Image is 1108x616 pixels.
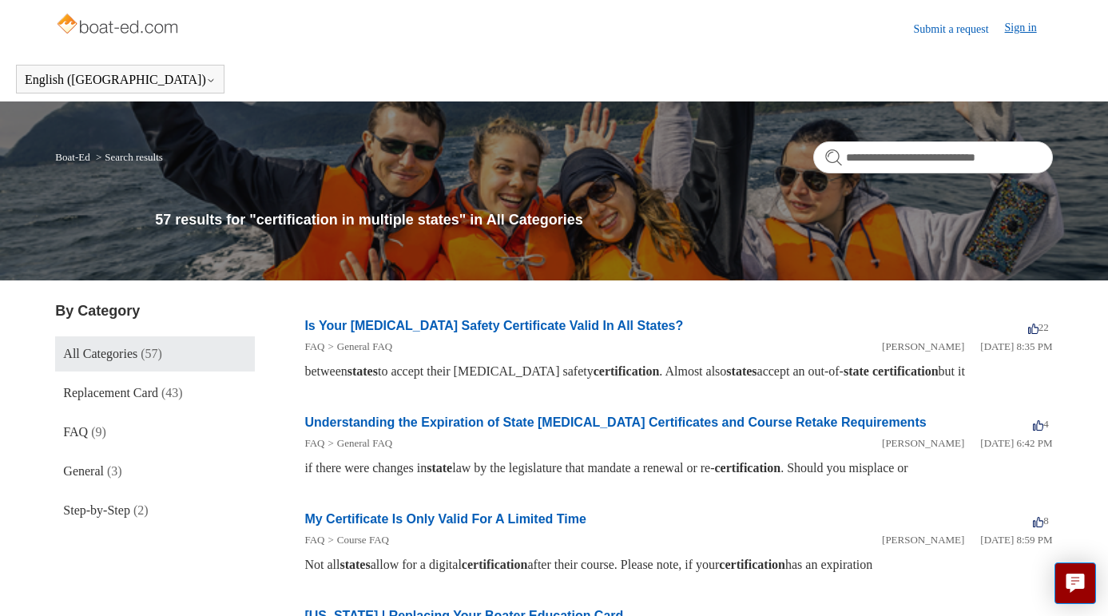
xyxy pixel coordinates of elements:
[304,459,1052,478] div: if there were changes in law by the legislature that mandate a renewal or re- . Should you mispla...
[882,339,964,355] li: [PERSON_NAME]
[304,340,324,352] a: FAQ
[324,532,388,548] li: Course FAQ
[63,386,158,399] span: Replacement Card
[462,558,528,571] em: certification
[337,340,392,352] a: General FAQ
[141,347,162,360] span: (57)
[1005,19,1053,38] a: Sign in
[63,347,137,360] span: All Categories
[304,319,683,332] a: Is Your [MEDICAL_DATA] Safety Certificate Valid In All States?
[1028,321,1049,333] span: 22
[304,415,926,429] a: Understanding the Expiration of State [MEDICAL_DATA] Certificates and Course Retake Requirements
[25,73,216,87] button: English ([GEOGRAPHIC_DATA])
[304,339,324,355] li: FAQ
[304,512,586,526] a: My Certificate Is Only Valid For A Limited Time
[304,362,1052,381] div: between to accept their [MEDICAL_DATA] safety . Almost also accept an out-of- but it
[882,532,964,548] li: [PERSON_NAME]
[304,555,1052,574] div: Not all allow for a digital after their course. Please note, if your has an expiration
[63,503,130,517] span: Step-by-Step
[55,415,255,450] a: FAQ (9)
[55,376,255,411] a: Replacement Card (43)
[55,151,89,163] a: Boat-Ed
[324,339,392,355] li: General FAQ
[347,364,378,378] em: states
[715,461,781,475] em: certification
[55,10,182,42] img: Boat-Ed Help Center home page
[427,461,452,475] em: state
[324,435,392,451] li: General FAQ
[719,558,785,571] em: certification
[1033,418,1049,430] span: 4
[913,21,1004,38] a: Submit a request
[872,364,939,378] em: certification
[980,534,1052,546] time: 04/01/2022, 20:59
[304,532,324,548] li: FAQ
[844,364,869,378] em: state
[55,336,255,372] a: All Categories (57)
[882,435,964,451] li: [PERSON_NAME]
[304,435,324,451] li: FAQ
[107,464,122,478] span: (3)
[980,340,1052,352] time: 04/01/2022, 20:35
[155,209,1052,231] h1: 57 results for "certification in multiple states" in All Categories
[55,454,255,489] a: General (3)
[813,141,1053,173] input: Search
[1033,515,1049,527] span: 8
[91,425,106,439] span: (9)
[63,464,104,478] span: General
[55,300,255,322] h3: By Category
[304,534,324,546] a: FAQ
[63,425,88,439] span: FAQ
[340,558,370,571] em: states
[304,437,324,449] a: FAQ
[337,534,389,546] a: Course FAQ
[726,364,757,378] em: states
[980,437,1052,449] time: 03/16/2022, 18:42
[133,503,149,517] span: (2)
[594,364,660,378] em: certification
[1054,562,1096,604] button: Live chat
[55,151,93,163] li: Boat-Ed
[337,437,392,449] a: General FAQ
[93,151,163,163] li: Search results
[161,386,183,399] span: (43)
[55,493,255,528] a: Step-by-Step (2)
